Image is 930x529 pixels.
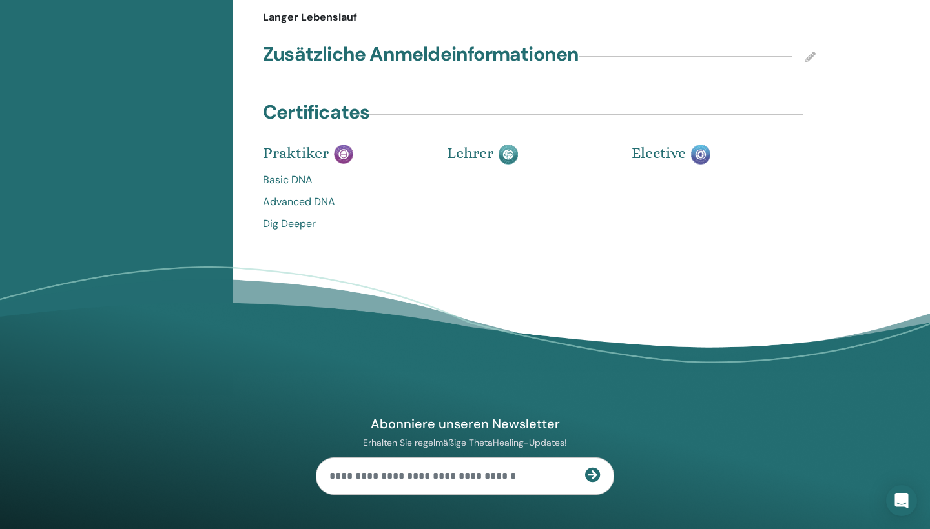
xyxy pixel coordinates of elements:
[632,144,686,162] span: Elective
[263,101,369,124] h4: Certificates
[263,216,428,232] a: Dig Deeper
[263,10,357,25] span: Langer Lebenslauf
[886,485,917,516] div: Open Intercom Messenger
[263,144,329,162] span: Praktiker
[316,437,614,448] p: Erhalten Sie regelmäßige ThetaHealing-Updates!
[263,43,579,66] h4: Zusätzliche Anmeldeinformationen
[447,144,493,162] span: Lehrer
[316,415,614,432] h4: Abonniere unseren Newsletter
[263,172,428,188] a: Basic DNA
[263,194,428,210] a: Advanced DNA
